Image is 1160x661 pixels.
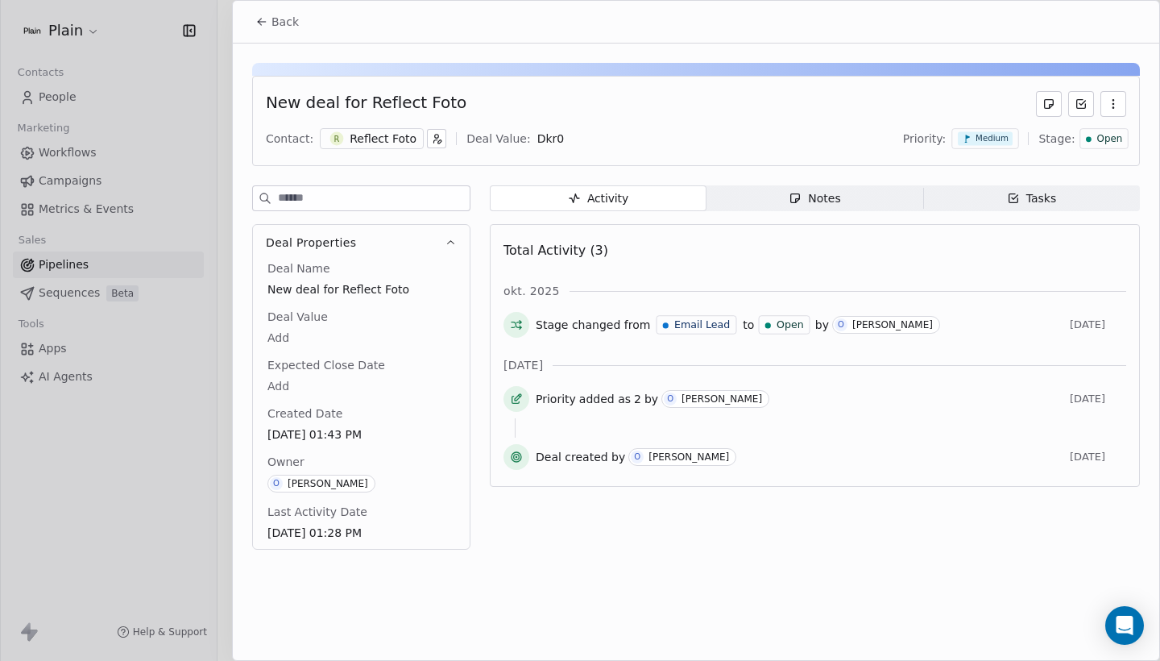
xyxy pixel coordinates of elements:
[466,131,530,147] div: Deal Value:
[264,260,333,276] span: Deal Name
[579,391,631,407] span: added as
[838,318,844,331] div: O
[1096,132,1122,146] span: Open
[266,235,356,251] span: Deal Properties
[271,14,299,30] span: Back
[267,426,455,443] span: [DATE] 01:43 PM
[536,317,650,333] span: Stage changed from
[1070,393,1126,405] span: [DATE]
[1070,318,1126,331] span: [DATE]
[1105,606,1144,645] div: Open Intercom Messenger
[330,132,344,146] span: R
[264,454,308,470] span: Owner
[648,451,729,463] div: [PERSON_NAME]
[976,133,1009,144] span: Medium
[264,405,346,422] span: Created Date
[267,378,455,394] span: Add
[667,393,673,405] div: O
[264,357,388,373] span: Expected Close Date
[267,281,455,297] span: New deal for Reflect Foto
[350,131,416,147] div: Reflect Foto
[674,318,730,332] span: Email Lead
[267,525,455,541] span: [DATE] 01:28 PM
[634,451,640,464] div: O
[253,260,470,549] div: Deal Properties
[1070,451,1126,464] span: [DATE]
[815,317,829,333] span: by
[537,132,565,145] span: Dkr 0
[503,357,543,373] span: [DATE]
[246,7,309,36] button: Back
[644,391,658,407] span: by
[266,131,313,147] div: Contact:
[264,504,371,520] span: Last Activity Date
[503,243,608,258] span: Total Activity (3)
[267,330,455,346] span: Add
[777,318,804,332] span: Open
[266,91,466,117] div: New deal for Reflect Foto
[288,478,368,489] div: [PERSON_NAME]
[536,449,625,465] span: Deal created by
[273,477,280,490] div: O
[264,309,331,325] span: Deal Value
[743,317,754,333] span: to
[789,190,840,207] div: Notes
[1007,190,1057,207] div: Tasks
[634,391,641,407] span: 2
[903,131,947,147] span: Priority:
[253,225,470,260] button: Deal Properties
[1038,131,1075,147] span: Stage:
[681,393,762,405] div: [PERSON_NAME]
[536,391,576,407] span: Priority
[852,319,933,330] div: [PERSON_NAME]
[503,283,560,299] span: okt. 2025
